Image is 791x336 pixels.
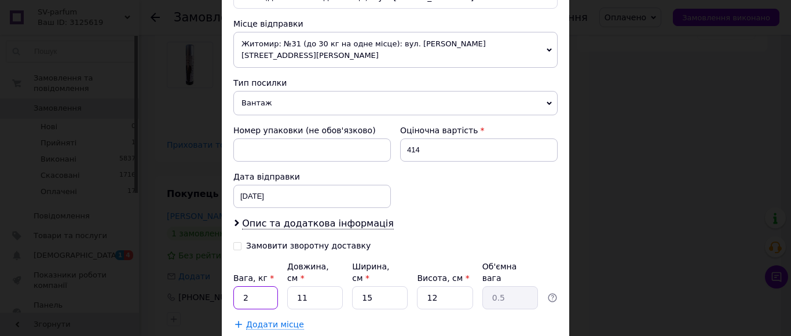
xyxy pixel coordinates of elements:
div: Замовити зворотну доставку [246,241,371,251]
label: Довжина, см [287,262,329,283]
span: Опис та додаткова інформація [242,218,394,229]
span: Вантаж [233,91,558,115]
div: Дата відправки [233,171,391,182]
div: Номер упаковки (не обов'язково) [233,125,391,136]
div: Оціночна вартість [400,125,558,136]
label: Висота, см [417,273,469,283]
span: Житомир: №31 (до 30 кг на одне місце): вул. [PERSON_NAME][STREET_ADDRESS][PERSON_NAME] [233,32,558,68]
span: Додати місце [246,320,304,330]
span: Тип посилки [233,78,287,87]
label: Ширина, см [352,262,389,283]
label: Вага, кг [233,273,274,283]
span: Місце відправки [233,19,303,28]
div: Об'ємна вага [482,261,538,284]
